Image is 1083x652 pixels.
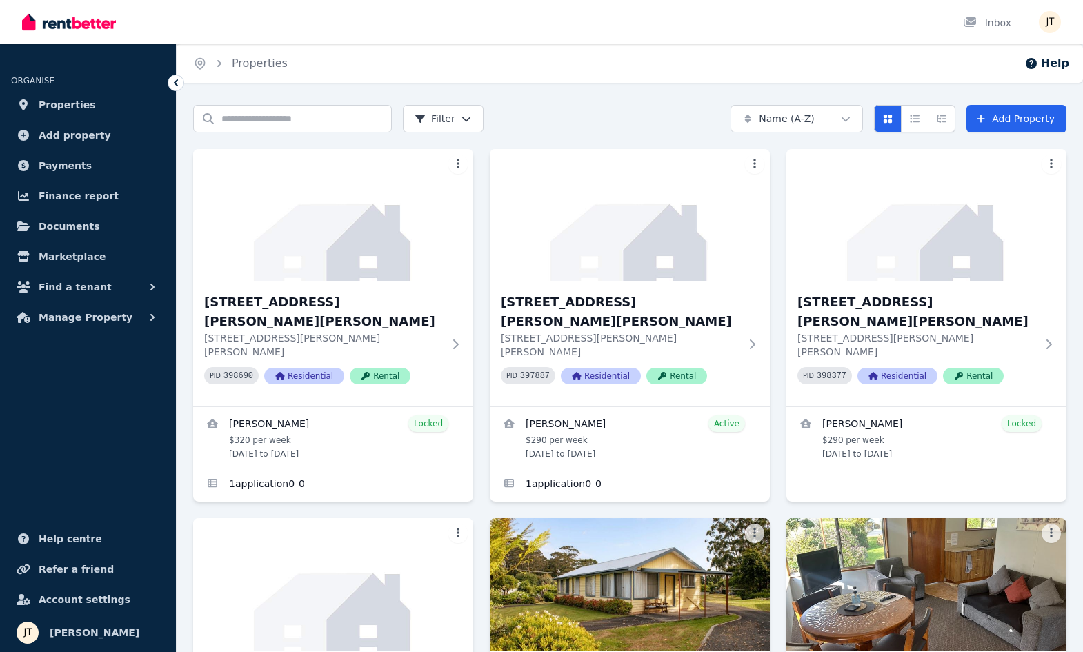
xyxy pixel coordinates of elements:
img: 1/21 Andrew St, Strahan [193,149,473,281]
button: Manage Property [11,304,165,331]
a: View details for Alexandre Flaschner [490,407,770,468]
span: Find a tenant [39,279,112,295]
span: Rental [350,368,410,384]
a: View details for Mathieu Venezia [193,407,473,468]
button: Filter [403,105,484,132]
span: Name (A-Z) [759,112,815,126]
button: Help [1024,55,1069,72]
code: 397887 [520,371,550,381]
a: 2/21 Andrew St, Strahan[STREET_ADDRESS][PERSON_NAME][PERSON_NAME][STREET_ADDRESS][PERSON_NAME][PE... [490,149,770,406]
span: Rental [943,368,1004,384]
button: Card view [874,105,902,132]
img: 5/21 Andrew St, Strahan [490,518,770,651]
code: 398377 [817,371,846,381]
a: Properties [232,57,288,70]
a: View details for Kineta Tatnell [786,407,1066,468]
p: [STREET_ADDRESS][PERSON_NAME][PERSON_NAME] [797,331,1036,359]
a: Applications for 2/21 Andrew St, Strahan [490,468,770,502]
span: Residential [264,368,344,384]
img: 2/21 Andrew St, Strahan [490,149,770,281]
img: Jamie Taylor [17,622,39,644]
img: 6/21 Andrew St, Strahan [786,518,1066,651]
div: Inbox [963,16,1011,30]
span: Documents [39,218,100,235]
img: RentBetter [22,12,116,32]
span: Filter [415,112,455,126]
a: 1/21 Andrew St, Strahan[STREET_ADDRESS][PERSON_NAME][PERSON_NAME][STREET_ADDRESS][PERSON_NAME][PE... [193,149,473,406]
img: 3/21 Andrew St, Strahan [786,149,1066,281]
span: Add property [39,127,111,144]
small: PID [803,372,814,379]
a: Refer a friend [11,555,165,583]
nav: Breadcrumb [177,44,304,83]
a: Add Property [966,105,1066,132]
span: Finance report [39,188,119,204]
span: Marketplace [39,248,106,265]
span: Rental [646,368,707,384]
span: Manage Property [39,309,132,326]
span: Properties [39,97,96,113]
h3: [STREET_ADDRESS][PERSON_NAME][PERSON_NAME] [501,293,739,331]
a: Payments [11,152,165,179]
a: Documents [11,213,165,240]
button: More options [745,155,764,174]
p: [STREET_ADDRESS][PERSON_NAME][PERSON_NAME] [204,331,443,359]
h3: [STREET_ADDRESS][PERSON_NAME][PERSON_NAME] [797,293,1036,331]
a: Properties [11,91,165,119]
a: Help centre [11,525,165,553]
p: [STREET_ADDRESS][PERSON_NAME][PERSON_NAME] [501,331,739,359]
a: Applications for 1/21 Andrew St, Strahan [193,468,473,502]
button: More options [1042,155,1061,174]
span: Payments [39,157,92,174]
a: Add property [11,121,165,149]
span: Residential [561,368,641,384]
a: Account settings [11,586,165,613]
span: Account settings [39,591,130,608]
img: 4/21 Andrew St, Strahan [193,518,473,651]
small: PID [506,372,517,379]
span: [PERSON_NAME] [50,624,139,641]
img: Jamie Taylor [1039,11,1061,33]
a: Marketplace [11,243,165,270]
a: Finance report [11,182,165,210]
span: Help centre [39,531,102,547]
button: Expanded list view [928,105,955,132]
span: Refer a friend [39,561,114,577]
button: More options [745,524,764,543]
button: Find a tenant [11,273,165,301]
button: More options [448,524,468,543]
button: Compact list view [901,105,928,132]
small: PID [210,372,221,379]
h3: [STREET_ADDRESS][PERSON_NAME][PERSON_NAME] [204,293,443,331]
iframe: Intercom live chat [1036,605,1069,638]
a: 3/21 Andrew St, Strahan[STREET_ADDRESS][PERSON_NAME][PERSON_NAME][STREET_ADDRESS][PERSON_NAME][PE... [786,149,1066,406]
button: Name (A-Z) [731,105,863,132]
button: More options [1042,524,1061,543]
span: ORGANISE [11,76,54,86]
code: 398690 [223,371,253,381]
span: Residential [857,368,937,384]
button: More options [448,155,468,174]
div: View options [874,105,955,132]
